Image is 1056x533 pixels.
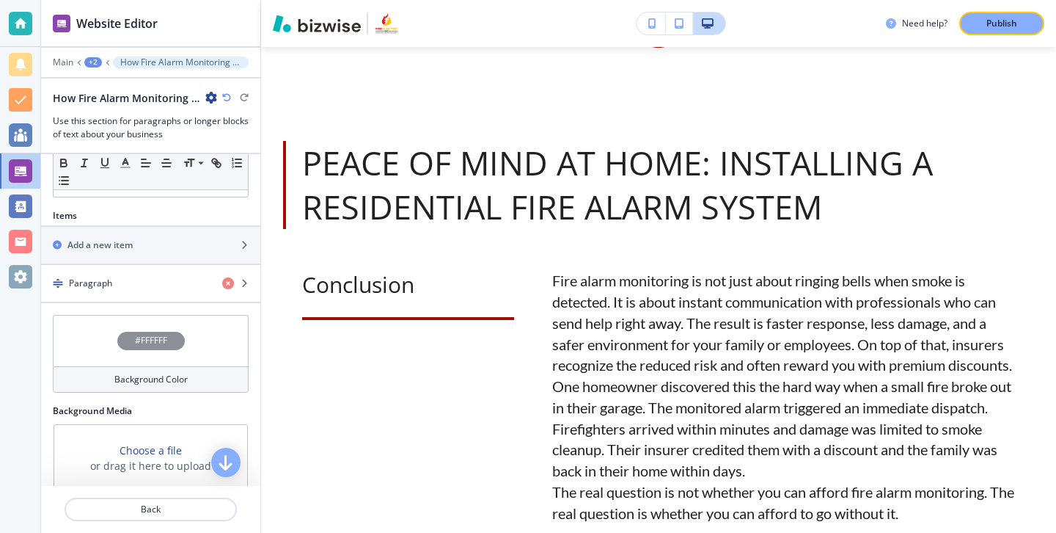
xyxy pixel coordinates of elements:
[53,405,249,418] h2: Background Media
[41,227,260,264] button: Add a new item
[552,376,1015,482] p: One homeowner discovered this the hard way when a small fire broke out in their garage. The monit...
[53,90,199,106] h2: How Fire Alarm Monitoring Can Lower Your Insurance Premiums
[69,277,112,290] h4: Paragraph
[66,503,235,516] p: Back
[53,278,63,289] img: Drag
[76,15,158,32] h2: Website Editor
[53,209,77,222] h2: Items
[120,443,182,458] button: Choose a file
[65,498,237,521] button: Back
[302,270,514,300] p: Conclusion
[135,334,167,347] h4: #FFFFFF
[41,265,260,303] button: DragParagraph
[90,458,211,474] h3: or drag it here to upload
[114,373,188,386] h4: Background Color
[53,424,249,519] div: Choose a fileor drag it here to uploadMy PhotosFind Photos
[986,17,1017,30] p: Publish
[374,12,400,35] img: Your Logo
[552,482,1015,524] p: The real question is not whether you can afford fire alarm monitoring. The real question is wheth...
[67,239,133,252] h2: Add a new item
[273,15,361,32] img: Bizwise Logo
[113,57,249,68] button: How Fire Alarm Monitoring Can Lower Your Insurance Premiums
[53,115,249,141] h3: Use this section for paragraphs or longer blocks of text about your business
[120,57,241,68] p: How Fire Alarm Monitoring Can Lower Your Insurance Premiums
[959,12,1044,35] button: Publish
[53,15,70,32] img: editor icon
[552,270,1015,376] p: Fire alarm monitoring is not just about ringing bells when smoke is detected. It is about instant...
[84,57,102,68] button: +2
[53,315,249,393] button: #FFFFFFBackground Color
[902,17,947,30] h3: Need help?
[53,57,73,68] button: Main
[302,141,1015,229] p: Peace of Mind at Home: Installing a Residential Fire Alarm System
